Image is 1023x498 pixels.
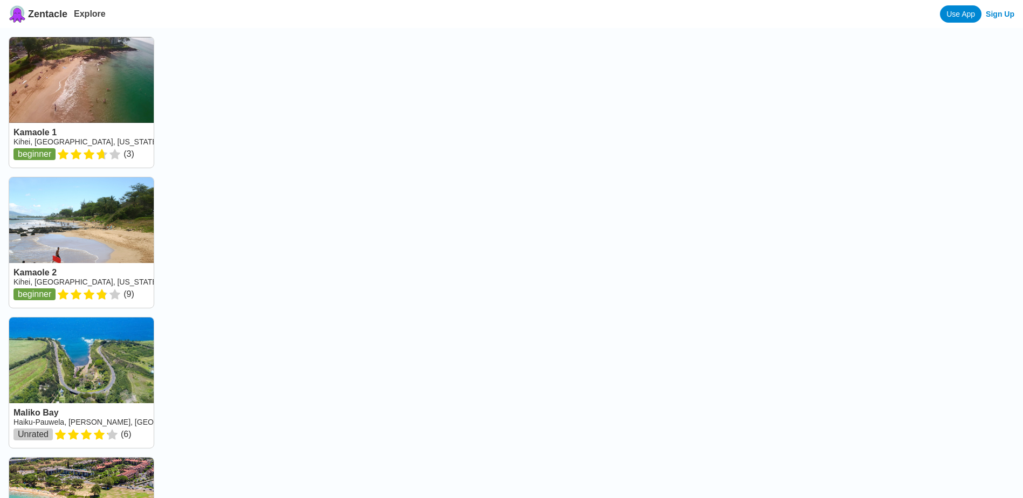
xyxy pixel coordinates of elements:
a: Sign Up [986,10,1014,18]
a: Use App [940,5,981,23]
span: Zentacle [28,9,67,20]
img: Zentacle logo [9,5,26,23]
a: Haiku-Pauwela, [PERSON_NAME], [GEOGRAPHIC_DATA] [13,418,214,426]
a: Kihei, [GEOGRAPHIC_DATA], [US_STATE] [13,278,159,286]
a: Explore [74,9,106,18]
a: Zentacle logoZentacle [9,5,67,23]
a: Kihei, [GEOGRAPHIC_DATA], [US_STATE] [13,137,159,146]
